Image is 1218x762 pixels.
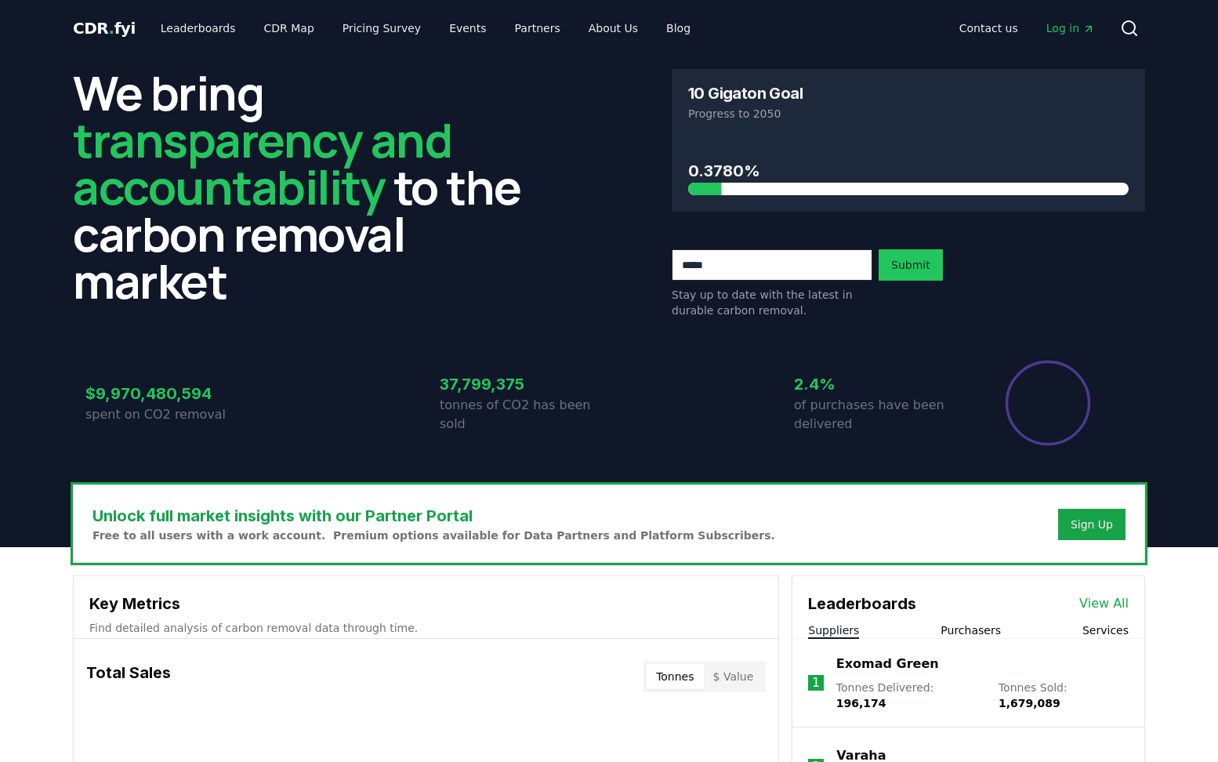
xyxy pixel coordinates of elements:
h3: 2.4% [794,372,963,396]
p: Stay up to date with the latest in durable carbon removal. [672,287,872,318]
h3: Leaderboards [808,592,916,615]
span: . [109,19,114,38]
button: Submit [879,249,943,281]
h3: Unlock full market insights with our Partner Portal [92,504,775,528]
h3: 0.3780% [688,159,1129,183]
span: 1,679,089 [999,697,1060,709]
p: Progress to 2050 [688,106,1129,122]
a: Sign Up [1071,517,1113,532]
button: Suppliers [808,622,859,638]
h3: Key Metrics [89,592,763,615]
p: Find detailed analysis of carbon removal data through time. [89,620,763,636]
nav: Main [148,14,703,42]
a: View All [1079,594,1129,613]
p: Tonnes Sold : [999,680,1129,711]
a: CDR Map [252,14,327,42]
h3: 10 Gigaton Goal [688,85,803,101]
a: Exomad Green [836,655,939,673]
a: Leaderboards [148,14,248,42]
span: 196,174 [836,697,886,709]
span: transparency and accountability [73,107,451,219]
button: Sign Up [1058,509,1126,540]
span: CDR fyi [73,19,136,38]
h3: $9,970,480,594 [85,382,255,405]
a: Partners [502,14,573,42]
a: Events [437,14,498,42]
a: CDR.fyi [73,17,136,39]
h3: 37,799,375 [440,372,609,396]
a: Blog [654,14,703,42]
a: About Us [576,14,651,42]
p: Free to all users with a work account. Premium options available for Data Partners and Platform S... [92,528,775,543]
button: $ Value [704,664,763,689]
button: Tonnes [647,664,703,689]
span: Log in [1046,20,1095,36]
p: tonnes of CO2 has been sold [440,396,609,434]
p: 1 [812,673,820,692]
p: of purchases have been delivered [794,396,963,434]
div: Percentage of sales delivered [1004,359,1092,447]
a: Log in [1034,14,1107,42]
a: Pricing Survey [330,14,433,42]
p: spent on CO2 removal [85,405,255,424]
button: Purchasers [941,622,1001,638]
h2: We bring to the carbon removal market [73,69,546,304]
nav: Main [947,14,1107,42]
p: Tonnes Delivered : [836,680,983,711]
a: Contact us [947,14,1031,42]
button: Services [1082,622,1129,638]
h3: Total Sales [86,661,171,692]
